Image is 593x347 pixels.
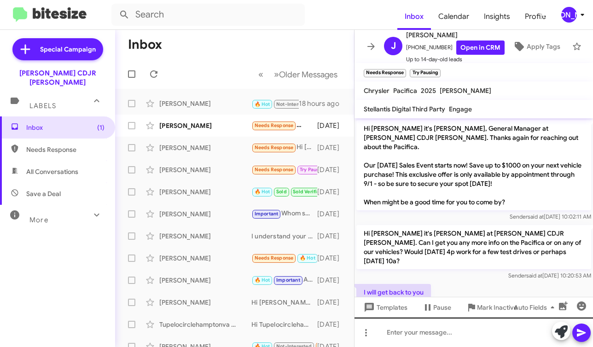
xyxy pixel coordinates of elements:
[456,40,505,55] a: Open in CRM
[561,7,577,23] div: [PERSON_NAME]
[356,120,591,210] p: Hi [PERSON_NAME] it's [PERSON_NAME], General Manager at [PERSON_NAME] CDJR [PERSON_NAME]. Thanks ...
[317,143,347,152] div: [DATE]
[276,189,287,195] span: Sold
[459,299,525,316] button: Mark Inactive
[251,320,317,329] div: Hi Tupelocirclehamptonva it's [PERSON_NAME] at [PERSON_NAME][GEOGRAPHIC_DATA][PERSON_NAME]. Our [...
[159,165,251,174] div: [PERSON_NAME]
[317,231,347,241] div: [DATE]
[255,167,294,173] span: Needs Response
[355,299,415,316] button: Templates
[258,69,263,80] span: «
[159,143,251,152] div: [PERSON_NAME]
[268,65,343,84] button: Next
[159,187,251,197] div: [PERSON_NAME]
[433,299,451,316] span: Pause
[517,3,553,30] a: Profile
[276,277,300,283] span: Important
[159,320,251,329] div: Tupelocirclehamptonva [PERSON_NAME]
[26,167,78,176] span: All Conversations
[159,298,251,307] div: [PERSON_NAME]
[253,65,343,84] nav: Page navigation example
[317,187,347,197] div: [DATE]
[362,299,407,316] span: Templates
[251,298,317,307] div: Hi [PERSON_NAME] it's [PERSON_NAME] at [PERSON_NAME] CDJR [PERSON_NAME]. Our [DATE] Sales Event s...
[251,98,299,109] div: Give me a call?
[255,255,294,261] span: Needs Response
[253,65,269,84] button: Previous
[364,105,445,113] span: Stellantis Digital Third Party
[251,253,317,263] div: ​👍​ to “ Hi [PERSON_NAME] it's [PERSON_NAME], General Manager at [PERSON_NAME] CDJR [PERSON_NAME]...
[449,105,472,113] span: Engage
[274,69,279,80] span: »
[526,272,542,279] span: said at
[477,3,517,30] a: Insights
[528,213,544,220] span: said at
[128,37,162,52] h1: Inbox
[29,216,48,224] span: More
[364,87,390,95] span: Chrysler
[255,101,270,107] span: 🔥 Hot
[510,213,591,220] span: Sender [DATE] 10:02:11 AM
[397,3,431,30] a: Inbox
[251,208,317,219] div: Whom should I speak with
[505,38,568,55] button: Apply Tags
[317,165,347,174] div: [DATE]
[159,276,251,285] div: [PERSON_NAME]
[12,38,103,60] a: Special Campaign
[356,225,591,269] p: Hi [PERSON_NAME] it's [PERSON_NAME] at [PERSON_NAME] CDJR [PERSON_NAME]. Can I get you any more i...
[527,38,560,55] span: Apply Tags
[255,189,270,195] span: 🔥 Hot
[251,275,317,285] div: Alright thank you
[508,272,591,279] span: Sender [DATE] 10:20:53 AM
[553,7,583,23] button: [PERSON_NAME]
[356,284,431,301] p: I will get back to you
[317,276,347,285] div: [DATE]
[40,45,96,54] span: Special Campaign
[255,145,294,150] span: Needs Response
[159,209,251,219] div: [PERSON_NAME]
[406,55,505,64] span: Up to 14-day-old leads
[111,4,305,26] input: Search
[317,298,347,307] div: [DATE]
[276,101,312,107] span: Not-Interested
[97,123,105,132] span: (1)
[159,99,251,108] div: [PERSON_NAME]
[251,164,317,175] div: I will get back to you
[159,254,251,263] div: [PERSON_NAME]
[406,40,505,55] span: [PHONE_NUMBER]
[26,189,61,198] span: Save a Deal
[440,87,491,95] span: [PERSON_NAME]
[299,99,347,108] div: 18 hours ago
[415,299,459,316] button: Pause
[477,299,517,316] span: Mark Inactive
[251,142,317,153] div: Hi [PERSON_NAME]. I am not currently in a fiscal position to purchase a new or used Wrangler righ...
[293,189,323,195] span: Sold Verified
[26,145,105,154] span: Needs Response
[421,87,436,95] span: 2025
[317,121,347,130] div: [DATE]
[317,254,347,263] div: [DATE]
[255,122,294,128] span: Needs Response
[514,299,558,316] span: Auto Fields
[410,69,440,77] small: Try Pausing
[255,211,279,217] span: Important
[29,102,56,110] span: Labels
[391,39,396,53] span: J
[300,167,326,173] span: Try Pausing
[159,121,251,130] div: [PERSON_NAME]
[255,277,270,283] span: 🔥 Hot
[300,255,315,261] span: 🔥 Hot
[431,3,477,30] a: Calendar
[506,299,565,316] button: Auto Fields
[279,69,337,80] span: Older Messages
[159,231,251,241] div: [PERSON_NAME]
[364,69,406,77] small: Needs Response
[26,123,105,132] span: Inbox
[251,231,317,241] div: I understand your perspective. Regardless, it’s a good time to visit our dealership. Would you li...
[393,87,417,95] span: Pacifica
[317,209,347,219] div: [DATE]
